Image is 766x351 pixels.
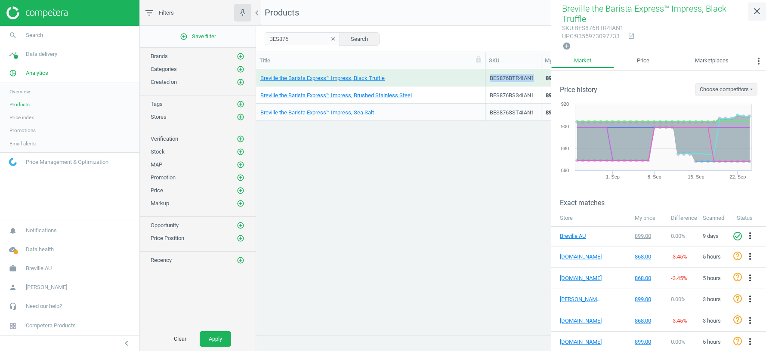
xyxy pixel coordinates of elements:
span: Competera Products [26,322,76,329]
th: Store [551,210,630,226]
span: Price Management & Optimization [26,158,108,166]
button: clear [327,33,340,45]
i: add_circle_outline [237,222,244,229]
span: Price Position [151,235,184,241]
span: 5 hours [703,253,721,260]
i: work [5,260,21,277]
a: Market [551,54,614,68]
i: help_outline [732,251,743,261]
a: [PERSON_NAME][DOMAIN_NAME] [560,296,603,303]
button: Search [339,32,380,45]
i: pie_chart_outlined [5,65,21,81]
button: more_vert [745,294,755,305]
div: 899.00 [635,232,663,240]
button: Clear [165,331,195,347]
i: notifications [5,222,21,239]
tspan: 8. Sep [648,174,661,179]
button: add_circle_outline [236,234,245,243]
span: Products [265,7,299,18]
i: person [5,279,21,296]
i: help_outline [732,336,743,346]
div: SKU [489,57,537,65]
a: [DOMAIN_NAME] [560,317,603,325]
div: 868.00 [635,317,663,325]
span: Data delivery [26,50,57,58]
i: add_circle_outline [237,113,244,121]
span: [PERSON_NAME] [26,283,67,291]
a: Breville AU [560,232,603,240]
i: close [752,6,762,16]
a: open_in_new [624,33,635,40]
span: MAP [151,161,162,168]
span: Categories [151,66,177,72]
span: Search [26,31,43,39]
button: add_circle_outline [236,199,245,208]
button: add_circle_outline [236,148,245,156]
i: more_vert [754,56,764,66]
div: : 9355973097733 [562,32,624,40]
button: add_circle_outline [236,100,245,108]
button: add_circle_outline [236,186,245,195]
div: BES876BSS4IAN1 [490,92,537,99]
img: ajHJNr6hYgQAAAAASUVORK5CYII= [6,6,68,19]
i: help_outline [732,314,743,325]
span: Brands [151,53,168,59]
text: 900 [561,124,569,129]
a: [DOMAIN_NAME] [560,253,603,261]
a: [DOMAIN_NAME] [560,338,603,346]
button: add_circle_outline [236,78,245,86]
button: add_circle_outline [236,221,245,230]
i: more_vert [745,336,755,347]
span: 0.00 % [671,339,686,345]
span: Price index [9,114,34,121]
input: SKU/Title search [265,32,340,45]
a: Marketplaces [672,54,751,68]
img: wGWNvw8QSZomAAAAABJRU5ErkJggg== [9,158,17,166]
i: add_circle_outline [237,174,244,182]
tspan: 15. Sep [688,174,704,179]
div: 899.00 [635,296,663,303]
button: add_circle_outline [236,65,245,74]
button: more_vert [745,273,755,284]
i: cloud_done [5,241,21,258]
text: 920 [561,102,569,107]
span: Stores [151,114,167,120]
i: clear [330,36,336,42]
i: add_circle_outline [237,78,244,86]
div: 868.00 [635,274,663,282]
span: Price [151,187,163,194]
div: 899.00 [546,109,562,117]
span: Breville the Barista Express™ Impress, Black Truffle [562,3,726,24]
i: add_circle_outline [180,33,188,40]
i: add_circle [562,42,571,50]
button: add_circle_outline [236,173,245,182]
i: search [5,27,21,43]
button: add_circle_outline [236,113,245,121]
div: 899.00 [546,92,562,99]
i: open_in_new [628,33,635,40]
span: upc [562,33,574,40]
span: -3.45 % [671,317,687,324]
text: 860 [561,168,569,173]
a: Breville the Barista Express™ Impress, Brushed Stainless Steel [260,92,412,99]
h3: Exact matches [560,199,766,207]
button: add_circle_outline [236,52,245,61]
button: more_vert [745,315,755,326]
i: add_circle_outline [237,65,244,73]
th: Difference [667,210,698,226]
span: Promotions [9,127,36,134]
button: add_circle_outline [236,256,245,265]
span: 0.00 % [671,296,686,302]
i: add_circle_outline [237,135,244,143]
i: more_vert [745,294,755,304]
i: headset_mic [5,298,21,314]
i: help_outline [732,293,743,304]
th: Status [732,210,766,226]
div: : BES876BTR4IAN1 [562,24,624,32]
text: 880 [561,146,569,151]
h3: Price history [560,86,597,94]
button: more_vert [745,251,755,262]
span: sku [562,25,573,31]
div: 868.00 [635,253,663,261]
